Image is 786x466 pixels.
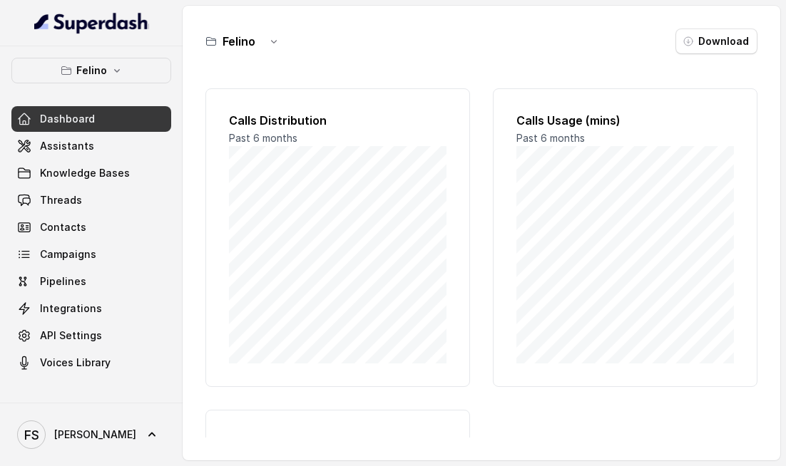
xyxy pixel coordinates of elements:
a: Knowledge Bases [11,160,171,186]
span: Dashboard [40,112,95,126]
button: Felino [11,58,171,83]
a: Campaigns [11,242,171,267]
a: Pipelines [11,269,171,294]
h2: Calls Distribution [229,112,446,129]
a: Threads [11,187,171,213]
span: Assistants [40,139,94,153]
a: Dashboard [11,106,171,132]
span: Integrations [40,301,102,316]
span: Voices Library [40,356,111,370]
a: Voices Library [11,350,171,376]
button: Download [675,29,757,54]
span: Threads [40,193,82,207]
span: Past 6 months [516,132,585,144]
text: FS [24,428,39,442]
p: Felino [76,62,107,79]
a: Contacts [11,214,171,240]
span: [PERSON_NAME] [54,428,136,442]
a: Integrations [11,296,171,321]
a: API Settings [11,323,171,348]
h3: Felino [223,33,255,50]
span: Knowledge Bases [40,166,130,180]
span: Pipelines [40,274,86,289]
a: Assistants [11,133,171,159]
img: light.svg [34,11,149,34]
h2: Messages Sent [229,433,446,450]
span: Past 6 months [229,132,297,144]
span: Contacts [40,220,86,234]
span: Campaigns [40,247,96,262]
a: [PERSON_NAME] [11,415,171,455]
h2: Calls Usage (mins) [516,112,734,129]
span: API Settings [40,328,102,343]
